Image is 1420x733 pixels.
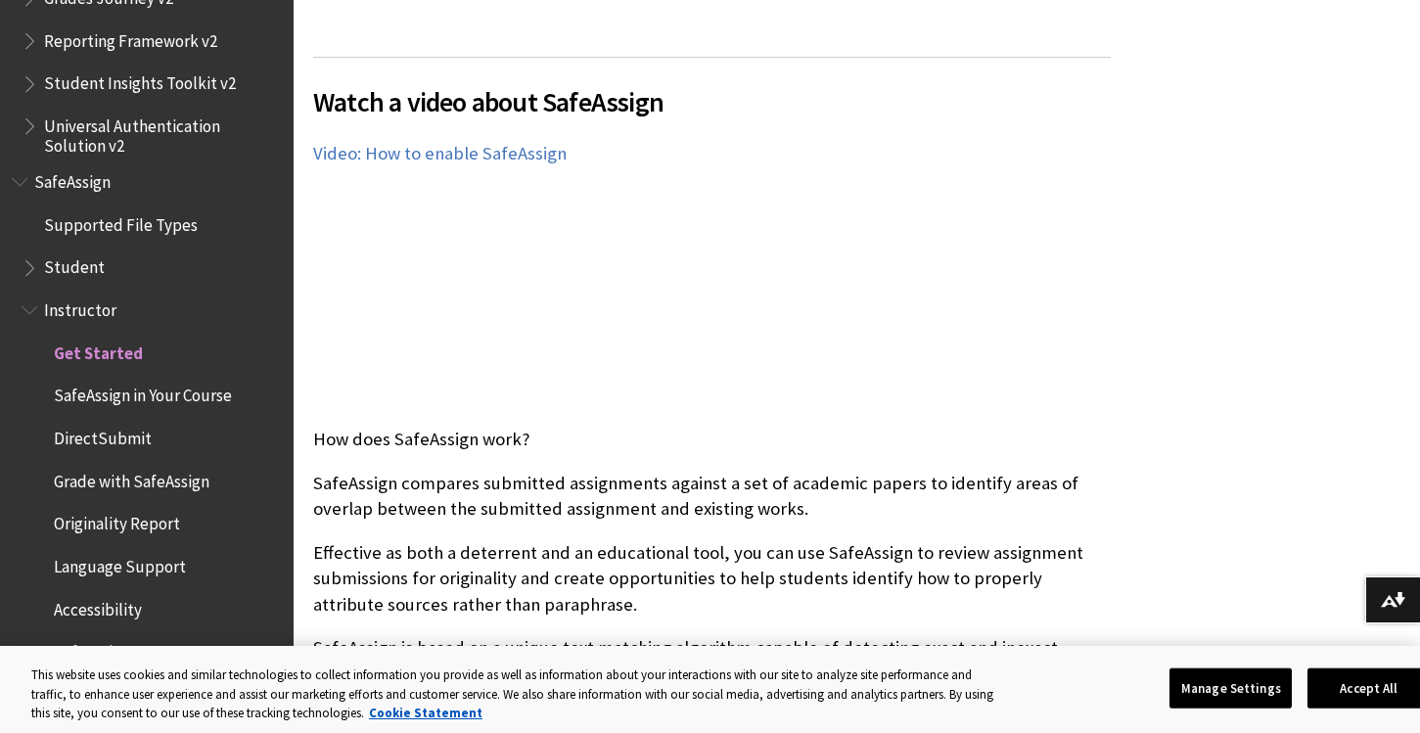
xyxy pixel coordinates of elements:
[44,208,198,235] span: Supported File Types
[54,422,152,448] span: DirectSubmit
[313,427,1111,452] p: How does SafeAssign work?
[44,24,217,51] span: Reporting Framework v2
[313,81,1111,122] span: Watch a video about SafeAssign
[54,380,232,406] span: SafeAssign in Your Course
[54,636,167,663] span: SafeAssign FAQs
[313,540,1111,618] p: Effective as both a deterrent and an educational tool, you can use SafeAssign to review assignmen...
[12,165,282,711] nav: Book outline for Blackboard SafeAssign
[54,337,143,363] span: Get Started
[44,294,116,320] span: Instructor
[44,252,105,278] span: Student
[313,635,1111,686] p: SafeAssign is based on a unique text matching algorithm capable of detecting exact and inexact ma...
[369,705,482,721] a: More information about your privacy, opens in a new tab
[54,550,186,576] span: Language Support
[54,593,142,619] span: Accessibility
[44,110,280,156] span: Universal Authentication Solution v2
[44,68,236,94] span: Student Insights Toolkit v2
[31,665,994,723] div: This website uses cookies and similar technologies to collect information you provide as well as ...
[1169,667,1292,709] button: Manage Settings
[313,471,1111,522] p: SafeAssign compares submitted assignments against a set of academic papers to identify areas of o...
[54,508,180,534] span: Originality Report
[54,465,209,491] span: Grade with SafeAssign
[34,165,111,192] span: SafeAssign
[313,142,567,165] a: Video: How to enable SafeAssign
